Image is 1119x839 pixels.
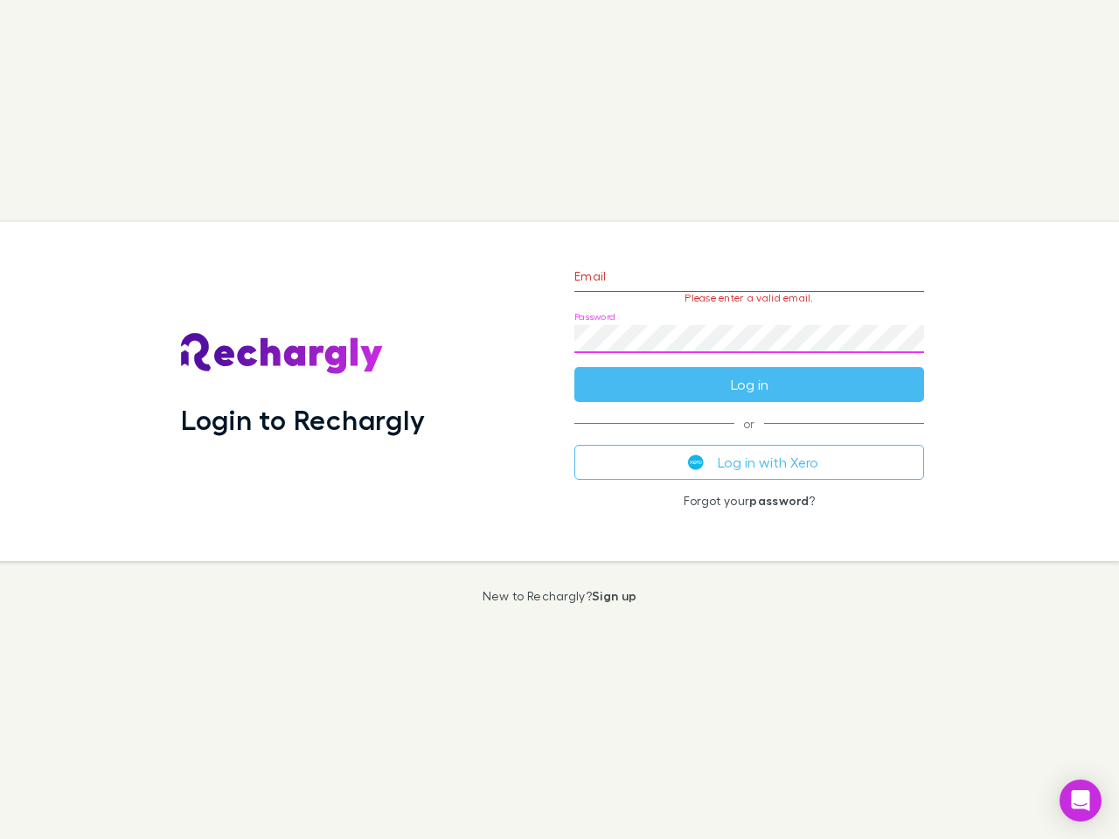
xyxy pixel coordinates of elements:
[574,423,924,424] span: or
[1060,780,1102,822] div: Open Intercom Messenger
[592,588,636,603] a: Sign up
[574,292,924,304] p: Please enter a valid email.
[574,445,924,480] button: Log in with Xero
[483,589,637,603] p: New to Rechargly?
[574,367,924,402] button: Log in
[181,333,384,375] img: Rechargly's Logo
[574,494,924,508] p: Forgot your ?
[574,310,615,323] label: Password
[749,493,809,508] a: password
[688,454,704,470] img: Xero's logo
[181,403,425,436] h1: Login to Rechargly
